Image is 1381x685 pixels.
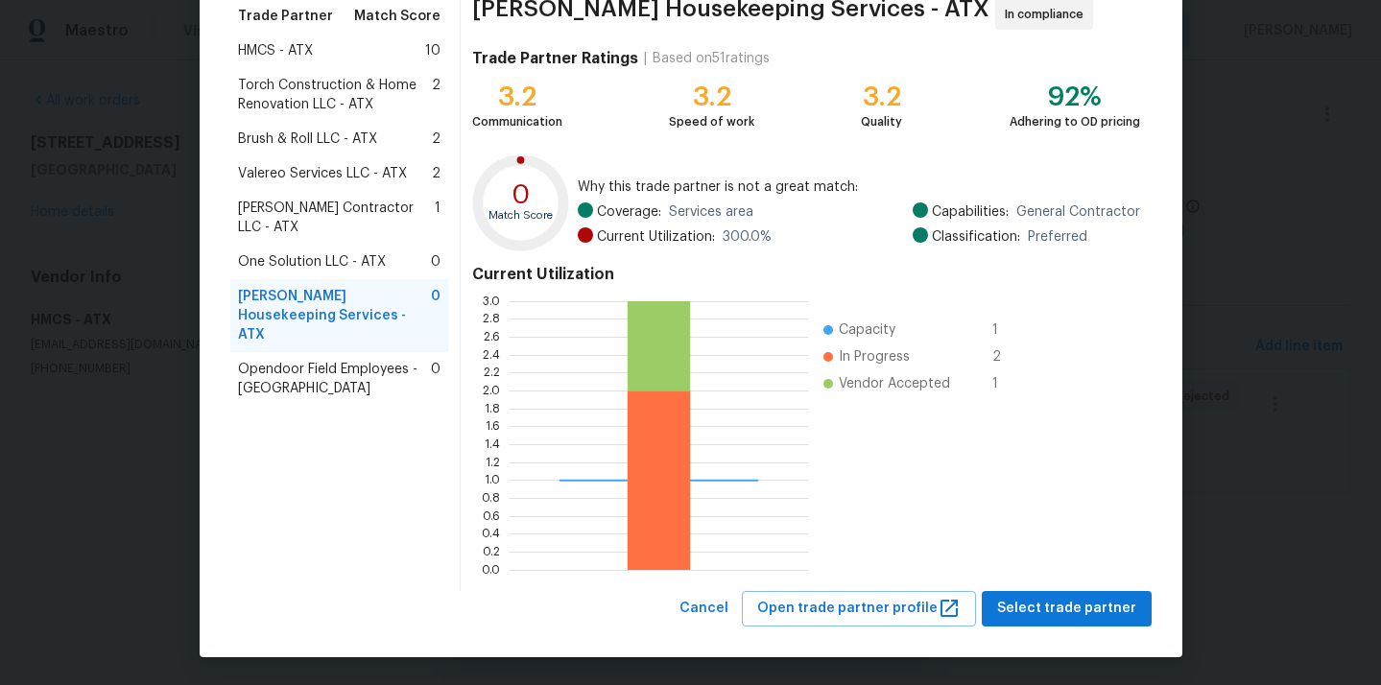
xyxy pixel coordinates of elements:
[484,331,500,342] text: 2.6
[638,49,653,68] div: |
[483,313,500,324] text: 2.8
[483,295,500,307] text: 3.0
[238,360,432,398] span: Opendoor Field Employees - [GEOGRAPHIC_DATA]
[485,438,500,450] text: 1.4
[238,130,377,149] span: Brush & Roll LLC - ATX
[1010,112,1140,131] div: Adhering to OD pricing
[486,457,500,468] text: 1.2
[472,87,562,106] div: 3.2
[742,591,976,626] button: Open trade partner profile
[1016,202,1140,222] span: General Contractor
[432,164,440,183] span: 2
[435,199,440,237] span: 1
[238,41,313,60] span: HMCS - ATX
[1010,87,1140,106] div: 92%
[1005,5,1091,24] span: In compliance
[238,199,436,237] span: [PERSON_NAME] Contractor LLC - ATX
[431,287,440,344] span: 0
[992,320,1023,340] span: 1
[472,265,1139,284] h4: Current Utilization
[723,227,772,247] span: 300.0 %
[482,564,500,576] text: 0.0
[482,528,500,539] text: 0.4
[669,202,753,222] span: Services area
[483,349,500,361] text: 2.4
[431,360,440,398] span: 0
[425,41,440,60] span: 10
[238,287,432,344] span: [PERSON_NAME] Housekeeping Services - ATX
[982,591,1152,626] button: Select trade partner
[472,112,562,131] div: Communication
[432,130,440,149] span: 2
[483,385,500,396] text: 2.0
[578,177,1140,197] span: Why this trade partner is not a great match:
[485,403,500,414] text: 1.8
[839,347,910,366] span: In Progress
[669,112,754,131] div: Speed of work
[679,597,728,621] span: Cancel
[512,181,531,208] text: 0
[932,202,1009,222] span: Capabilities:
[238,164,407,183] span: Valereo Services LLC - ATX
[489,210,554,221] text: Match Score
[992,347,1023,366] span: 2
[757,597,961,621] span: Open trade partner profile
[354,7,440,26] span: Match Score
[669,87,754,106] div: 3.2
[597,227,715,247] span: Current Utilization:
[431,252,440,272] span: 0
[483,510,500,522] text: 0.6
[653,49,770,68] div: Based on 51 ratings
[238,252,386,272] span: One Solution LLC - ATX
[484,366,500,378] text: 2.2
[483,546,500,557] text: 0.2
[432,76,440,114] span: 2
[932,227,1020,247] span: Classification:
[472,49,638,68] h4: Trade Partner Ratings
[861,112,902,131] div: Quality
[1028,227,1087,247] span: Preferred
[238,7,333,26] span: Trade Partner
[486,420,500,432] text: 1.6
[597,202,661,222] span: Coverage:
[997,597,1136,621] span: Select trade partner
[839,374,950,393] span: Vendor Accepted
[482,492,500,504] text: 0.8
[238,76,433,114] span: Torch Construction & Home Renovation LLC - ATX
[861,87,902,106] div: 3.2
[485,474,500,485] text: 1.0
[672,591,736,626] button: Cancel
[992,374,1023,393] span: 1
[839,320,895,340] span: Capacity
